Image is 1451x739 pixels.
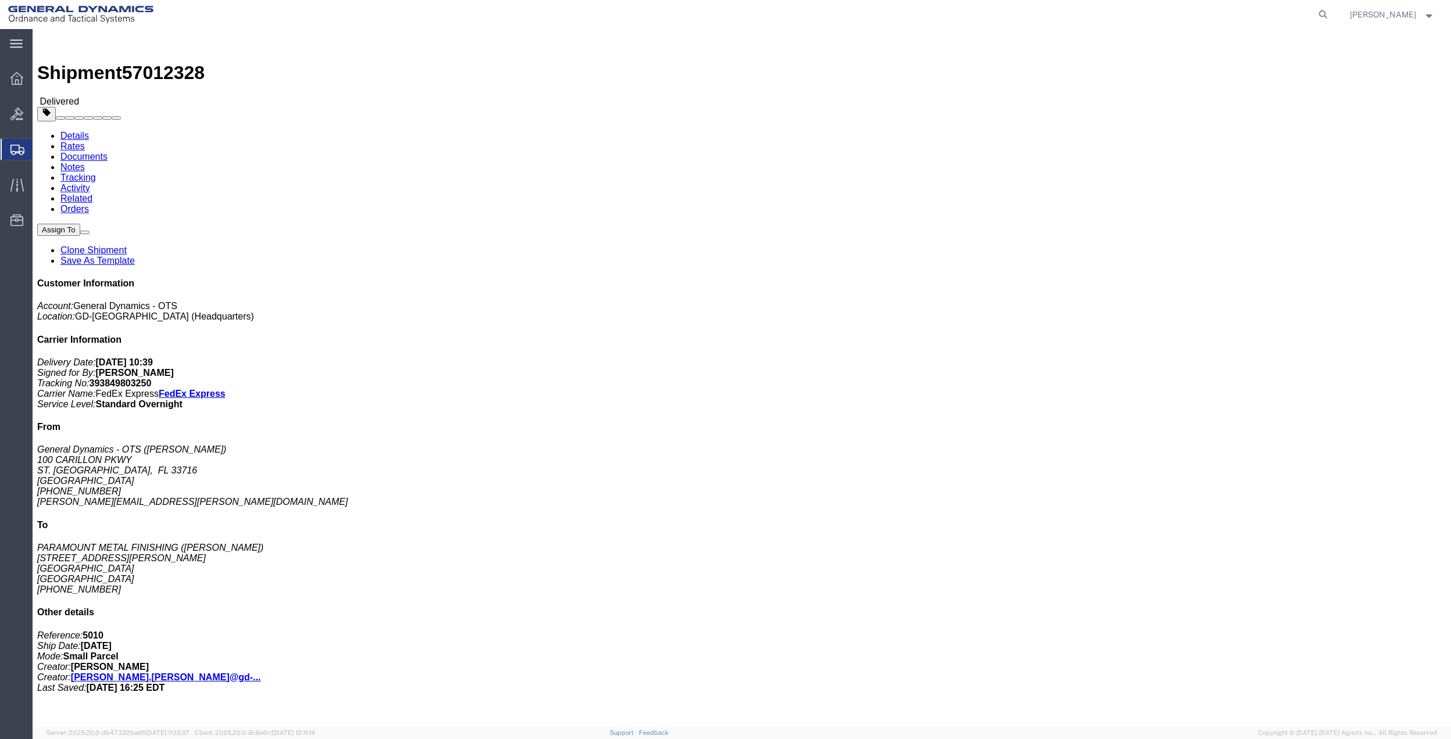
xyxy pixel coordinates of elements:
a: Support [610,729,639,736]
span: Copyright © [DATE]-[DATE] Agistix Inc., All Rights Reserved [1258,728,1437,738]
span: Client: 2025.20.0-8c6e0cf [195,729,315,736]
iframe: FS Legacy Container [33,29,1451,727]
span: [DATE] 11:13:37 [146,729,190,736]
span: [DATE] 12:11:14 [273,729,315,736]
span: Nicholas Bohmer [1350,8,1416,21]
button: [PERSON_NAME] [1349,8,1435,21]
span: Server: 2025.20.0-db47332bad5 [47,729,190,736]
img: logo [8,6,153,23]
a: Feedback [639,729,669,736]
